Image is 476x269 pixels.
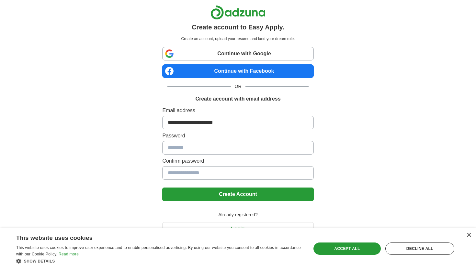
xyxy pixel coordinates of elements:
[313,242,381,255] div: Accept all
[195,95,280,103] h1: Create account with email address
[214,211,261,218] span: Already registered?
[162,188,313,201] button: Create Account
[210,5,266,20] img: Adzuna logo
[59,252,79,256] a: Read more, opens a new window
[162,222,313,236] button: Login
[16,232,286,242] div: This website uses cookies
[162,107,313,114] label: Email address
[162,64,313,78] a: Continue with Facebook
[231,83,245,90] span: OR
[162,47,313,60] a: Continue with Google
[16,258,302,264] div: Show details
[162,226,313,231] a: Login
[385,242,454,255] div: Decline all
[16,245,301,256] span: This website uses cookies to improve user experience and to enable personalised advertising. By u...
[162,157,313,165] label: Confirm password
[164,36,312,42] p: Create an account, upload your resume and land your dream role.
[192,22,284,32] h1: Create account to Easy Apply.
[24,259,55,264] span: Show details
[466,233,471,238] div: Close
[162,132,313,140] label: Password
